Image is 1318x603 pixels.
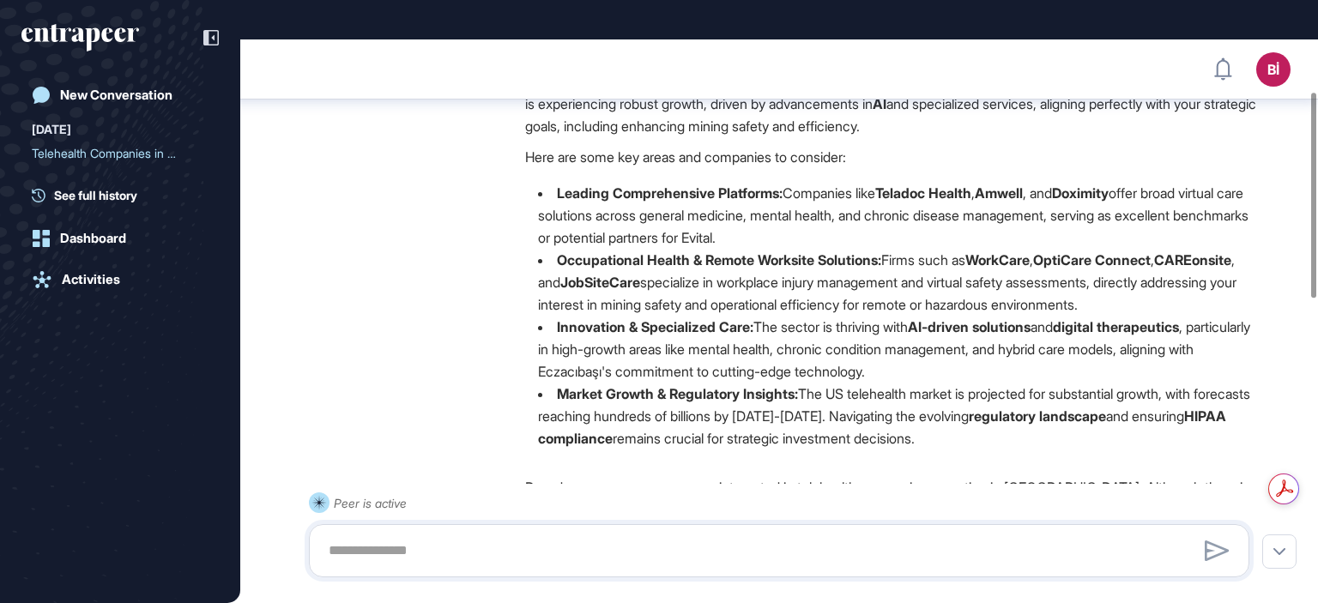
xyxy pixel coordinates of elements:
strong: regulatory landscape [969,407,1106,425]
strong: Market Growth & Regulatory Insights: [557,385,798,402]
strong: JobSiteCare [560,274,640,291]
a: New Conversation [21,78,219,112]
strong: Leading Comprehensive Platforms: [557,184,783,202]
button: Bİ [1256,52,1291,87]
strong: digital therapeutics [1053,318,1179,335]
strong: WorkCare [965,251,1030,268]
strong: Amwell [975,184,1023,202]
div: Telehealth Companies in the US [32,140,209,167]
li: Firms such as , , , and specialize in workplace injury management and virtual safety assessments,... [525,249,1263,316]
span: See full history [54,186,137,204]
li: Companies like , , and offer broad virtual care solutions across general medicine, mental health,... [525,182,1263,249]
li: The sector is thriving with and , particularly in high-growth areas like mental health, chronic c... [525,316,1263,383]
a: See full history [32,186,219,204]
li: The US telehealth market is projected for substantial growth, with forecasts reaching hundreds of... [525,383,1263,449]
strong: AI [873,95,886,112]
a: Activities [21,262,219,297]
strong: Occupational Health & Remote Worksite Solutions: [557,251,881,268]
div: Activities [62,272,120,287]
strong: AI-driven solutions [908,318,1031,335]
div: entrapeer-logo [21,24,139,51]
strong: Doximity [1052,184,1109,202]
div: Telehealth Companies in t... [32,140,195,167]
div: Peer is active [334,492,407,514]
p: Here are some key areas and companies to consider: [525,146,1263,168]
a: Dashboard [21,221,219,256]
strong: Teladoc Health [875,184,971,202]
div: Dashboard [60,231,126,246]
strong: OptiCare Connect [1033,251,1151,268]
strong: CAREonsite [1154,251,1231,268]
strong: Innovation & Specialized Care: [557,318,753,335]
p: Based on your query, you seem interested in telehealth companies operating in [GEOGRAPHIC_DATA]. ... [525,476,1263,565]
div: New Conversation [60,87,172,103]
div: [DATE] [32,119,71,140]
